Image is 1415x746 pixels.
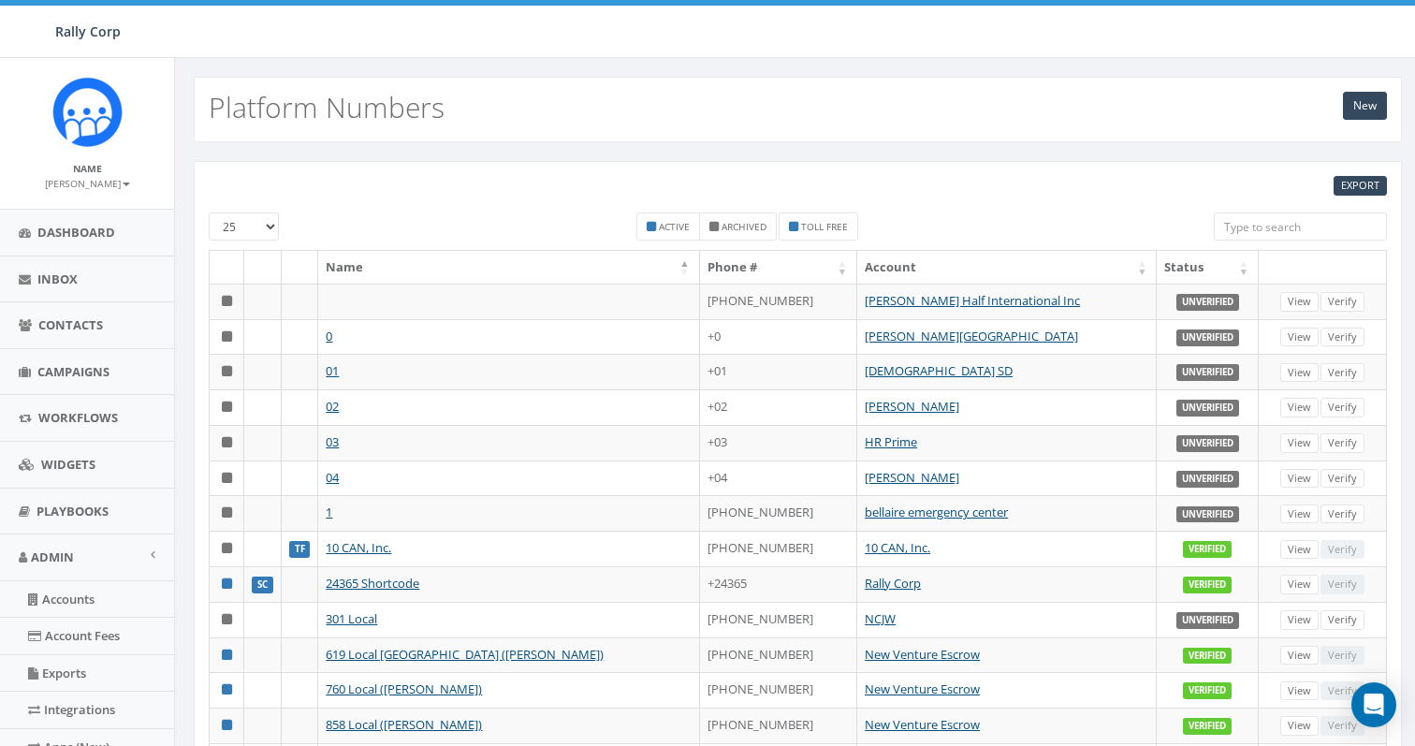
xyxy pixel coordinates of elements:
td: [PHONE_NUMBER] [700,284,858,319]
a: 760 Local ([PERSON_NAME]) [326,680,482,697]
label: Unverified [1176,612,1239,629]
a: [PERSON_NAME] Half International Inc [865,292,1080,309]
span: Campaigns [37,363,109,380]
a: Rally Corp [865,575,921,592]
a: 1 [326,504,332,520]
label: Unverified [1176,400,1239,417]
img: Icon_1.png [52,77,123,147]
a: View [1280,540,1319,560]
span: Inbox [37,271,78,287]
a: [PERSON_NAME] [865,469,959,486]
a: Verify [1320,610,1364,630]
a: 858 Local ([PERSON_NAME]) [326,716,482,733]
label: Unverified [1176,471,1239,488]
a: View [1280,433,1319,453]
a: View [1280,575,1319,594]
label: Unverified [1176,364,1239,381]
a: Verify [1320,363,1364,383]
label: TF [289,541,311,558]
a: View [1280,328,1319,347]
a: 0 [326,328,332,344]
span: Admin [31,549,74,565]
a: View [1280,363,1319,383]
span: Playbooks [36,503,109,519]
a: [DEMOGRAPHIC_DATA] SD [865,362,1013,379]
span: Rally Corp [55,22,121,40]
a: HR Prime [865,433,917,450]
a: 24365 Shortcode [326,575,419,592]
a: New Venture Escrow [865,646,980,663]
label: Verified [1183,577,1232,593]
td: [PHONE_NUMBER] [700,495,858,531]
th: Status: activate to sort column ascending [1157,251,1259,284]
label: Unverified [1176,435,1239,452]
a: NCJW [865,610,896,627]
a: 301 Local [326,610,377,627]
a: Verify [1320,469,1364,489]
a: Verify [1320,505,1364,524]
th: Phone #: activate to sort column ascending [700,251,858,284]
label: Unverified [1176,506,1239,523]
a: 10 CAN, Inc. [326,539,391,556]
label: SC [252,577,273,593]
a: View [1280,610,1319,630]
span: Workflows [38,409,118,426]
a: [PERSON_NAME] [45,174,130,191]
a: New [1343,92,1387,120]
td: [PHONE_NUMBER] [700,708,858,743]
a: View [1280,646,1319,666]
small: Active [659,220,690,233]
small: [PERSON_NAME] [45,177,130,190]
span: Contacts [38,316,103,333]
a: View [1280,292,1319,312]
small: Name [73,162,102,175]
a: 01 [326,362,339,379]
td: [PHONE_NUMBER] [700,602,858,637]
a: View [1280,505,1319,524]
a: Verify [1320,292,1364,312]
label: Unverified [1176,294,1239,311]
a: 10 CAN, Inc. [865,539,930,556]
a: 619 Local [GEOGRAPHIC_DATA] ([PERSON_NAME]) [326,646,604,663]
td: [PHONE_NUMBER] [700,637,858,673]
label: Verified [1183,682,1232,699]
a: Verify [1320,433,1364,453]
th: Account: activate to sort column ascending [857,251,1157,284]
td: +24365 [700,566,858,602]
a: [PERSON_NAME] [865,398,959,415]
label: Unverified [1176,329,1239,346]
label: Verified [1183,541,1232,558]
label: Verified [1183,718,1232,735]
a: New Venture Escrow [865,716,980,733]
a: View [1280,469,1319,489]
a: Verify [1320,398,1364,417]
td: +03 [700,425,858,461]
th: Name: activate to sort column descending [318,251,699,284]
td: +01 [700,354,858,389]
span: Widgets [41,456,95,473]
a: 02 [326,398,339,415]
label: Verified [1183,648,1232,665]
td: +0 [700,319,858,355]
input: Type to search [1214,212,1387,241]
span: Dashboard [37,224,115,241]
a: [PERSON_NAME][GEOGRAPHIC_DATA] [865,328,1078,344]
a: New Venture Escrow [865,680,980,697]
div: Open Intercom Messenger [1351,682,1396,727]
h2: Platform Numbers [209,92,445,123]
a: 03 [326,433,339,450]
a: bellaire emergency center [865,504,1008,520]
a: 04 [326,469,339,486]
a: Verify [1320,328,1364,347]
td: +02 [700,389,858,425]
a: EXPORT [1334,176,1387,196]
small: Toll Free [801,220,848,233]
a: View [1280,716,1319,736]
small: Archived [722,220,766,233]
a: View [1280,681,1319,701]
td: [PHONE_NUMBER] [700,672,858,708]
td: +04 [700,461,858,496]
td: [PHONE_NUMBER] [700,531,858,566]
a: View [1280,398,1319,417]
